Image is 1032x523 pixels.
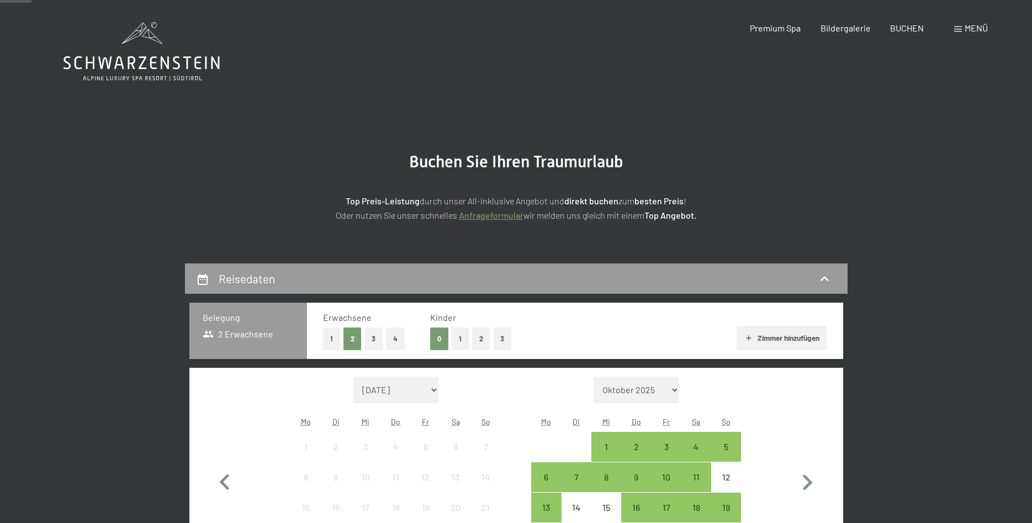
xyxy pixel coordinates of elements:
span: Buchen Sie Ihren Traumurlaub [409,152,623,171]
div: 4 [682,442,710,470]
div: Anreise nicht möglich [441,462,470,492]
div: Wed Oct 01 2025 [591,432,621,462]
div: Wed Sep 17 2025 [351,493,380,522]
button: 2 [343,327,362,350]
div: Anreise möglich [621,493,651,522]
div: Fri Sep 05 2025 [411,432,441,462]
div: Anreise nicht möglich [470,462,500,492]
abbr: Samstag [452,417,460,426]
div: Sun Oct 05 2025 [711,432,741,462]
div: Wed Sep 10 2025 [351,462,380,492]
div: Tue Sep 16 2025 [321,493,351,522]
a: BUCHEN [890,23,924,33]
div: Anreise nicht möglich [321,432,351,462]
div: Anreise möglich [531,462,561,492]
div: Anreise nicht möglich [591,493,621,522]
div: Anreise möglich [562,462,591,492]
div: 6 [442,442,469,470]
div: 9 [622,473,650,500]
div: 7 [563,473,590,500]
div: Fri Oct 03 2025 [651,432,681,462]
div: Anreise möglich [531,493,561,522]
div: 7 [472,442,499,470]
div: Anreise möglich [591,462,621,492]
h3: Belegung [203,311,294,324]
strong: Top Preis-Leistung [346,196,420,206]
div: Anreise nicht möglich [411,432,441,462]
abbr: Sonntag [481,417,490,426]
div: Anreise nicht möglich [351,493,380,522]
button: 3 [494,327,512,350]
div: Anreise nicht möglich [291,493,321,522]
div: Anreise möglich [651,493,681,522]
button: 1 [323,327,340,350]
div: Anreise nicht möglich [470,493,500,522]
div: Anreise nicht möglich [411,462,441,492]
div: 11 [382,473,410,500]
div: Mon Sep 15 2025 [291,493,321,522]
div: Anreise möglich [711,432,741,462]
div: Anreise nicht möglich [321,462,351,492]
span: Premium Spa [750,23,801,33]
div: Wed Oct 08 2025 [591,462,621,492]
div: Thu Sep 11 2025 [381,462,411,492]
div: Tue Sep 02 2025 [321,432,351,462]
div: 9 [322,473,350,500]
div: Mon Oct 13 2025 [531,493,561,522]
div: Sun Sep 21 2025 [470,493,500,522]
div: Anreise möglich [591,432,621,462]
div: Sun Oct 19 2025 [711,493,741,522]
div: Sun Sep 07 2025 [470,432,500,462]
div: 2 [622,442,650,470]
div: 8 [592,473,620,500]
div: Anreise nicht möglich [411,493,441,522]
span: Erwachsene [323,312,372,323]
div: 10 [652,473,680,500]
div: 4 [382,442,410,470]
div: Anreise möglich [681,432,711,462]
abbr: Sonntag [722,417,731,426]
div: Anreise nicht möglich [351,432,380,462]
div: Anreise nicht möglich [291,432,321,462]
span: Kinder [430,312,456,323]
abbr: Dienstag [573,417,580,426]
button: 3 [365,327,383,350]
div: Anreise möglich [711,493,741,522]
div: Anreise möglich [681,462,711,492]
button: Zimmer hinzufügen [737,326,827,350]
abbr: Mittwoch [602,417,610,426]
div: Fri Sep 19 2025 [411,493,441,522]
div: 5 [412,442,440,470]
div: Tue Sep 09 2025 [321,462,351,492]
abbr: Freitag [663,417,670,426]
div: Anreise möglich [621,432,651,462]
div: Thu Oct 02 2025 [621,432,651,462]
abbr: Donnerstag [632,417,641,426]
div: Anreise möglich [651,462,681,492]
button: 0 [430,327,448,350]
div: 5 [712,442,740,470]
div: 14 [472,473,499,500]
div: Anreise nicht möglich [562,493,591,522]
div: Anreise nicht möglich [441,432,470,462]
div: Anreise möglich [681,493,711,522]
div: 12 [412,473,440,500]
div: Sun Oct 12 2025 [711,462,741,492]
div: 12 [712,473,740,500]
div: Thu Sep 04 2025 [381,432,411,462]
div: Anreise möglich [651,432,681,462]
div: 13 [442,473,469,500]
div: Sat Sep 20 2025 [441,493,470,522]
a: Bildergalerie [821,23,871,33]
p: durch unser All-inklusive Angebot und zum ! Oder nutzen Sie unser schnelles wir melden uns gleich... [240,194,792,222]
div: Anreise nicht möglich [381,462,411,492]
button: 4 [386,327,405,350]
div: Wed Oct 15 2025 [591,493,621,522]
div: Mon Oct 06 2025 [531,462,561,492]
span: 2 Erwachsene [203,328,274,340]
div: Sat Oct 18 2025 [681,493,711,522]
div: Tue Oct 14 2025 [562,493,591,522]
div: 11 [682,473,710,500]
